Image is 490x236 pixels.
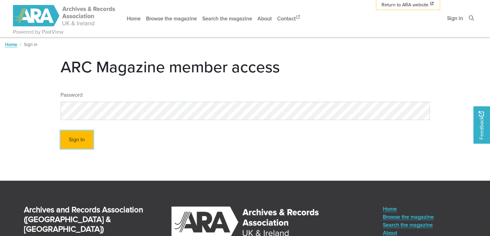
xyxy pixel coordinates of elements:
a: Browse the magazine [383,213,434,221]
a: Search the magazine [383,221,434,229]
a: Home [5,41,17,48]
label: Password [61,91,82,99]
span: Return to ARA website [382,1,428,8]
a: Would you like to provide feedback? [473,106,490,144]
img: ARA - ARC Magazine | Powered by PastView [13,5,116,26]
a: Contact [274,10,304,27]
a: Home [383,205,434,213]
button: Sign In [61,131,93,149]
a: Powered by PastView [13,28,64,36]
a: ARA - ARC Magazine | Powered by PastView logo [13,1,116,30]
a: Sign in [444,9,466,27]
a: Browse the magazine [143,10,200,27]
strong: Archives and Records Association ([GEOGRAPHIC_DATA] & [GEOGRAPHIC_DATA]) [24,204,143,234]
a: Search the magazine [200,10,255,27]
span: Sign in [24,41,37,48]
h1: ARC Magazine member access [61,57,430,76]
a: About [255,10,274,27]
span: Feedback [477,111,485,139]
a: Home [124,10,143,27]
